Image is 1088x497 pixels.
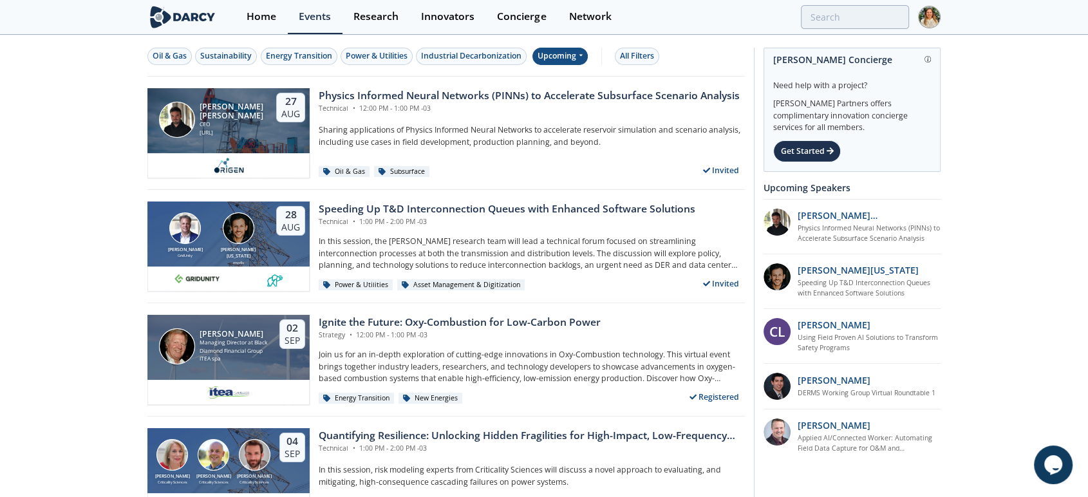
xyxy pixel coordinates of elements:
[798,263,919,277] p: [PERSON_NAME][US_STATE]
[299,12,331,22] div: Events
[353,12,399,22] div: Research
[169,212,201,244] img: Brian Fitzsimons
[159,102,195,138] img: Ruben Rodriguez Torrado
[319,166,370,178] div: Oil & Gas
[152,480,193,485] div: Criticality Sciences
[319,330,601,341] div: Strategy 12:00 PM - 1:00 PM -03
[147,202,745,292] a: Brian Fitzsimons [PERSON_NAME] GridUnity Luigi Montana [PERSON_NAME][US_STATE] envelio 28 Aug Spe...
[798,318,870,332] p: [PERSON_NAME]
[147,48,192,65] button: Oil & Gas
[421,50,521,62] div: Industrial Decarbonization
[223,212,254,244] img: Luigi Montana
[773,91,931,134] div: [PERSON_NAME] Partners offers complimentary innovation concierge services for all members.
[798,278,941,299] a: Speeding Up T&D Interconnection Queues with Enhanced Software Solutions
[156,439,188,471] img: Susan Ginsburg
[234,480,275,485] div: Criticality Sciences
[764,418,791,445] img: 257d1208-f7de-4aa6-9675-f79dcebd2004
[773,48,931,71] div: [PERSON_NAME] Concierge
[206,384,251,400] img: e2203200-5b7a-4eed-a60e-128142053302
[285,435,300,448] div: 04
[210,158,248,173] img: origen.ai.png
[159,328,195,364] img: Patrick Imeson
[285,335,300,346] div: Sep
[497,12,546,22] div: Concierge
[764,373,791,400] img: 47e0ea7c-5f2f-49e4-bf12-0fca942f69fc
[319,104,740,114] div: Technical 12:00 PM - 1:00 PM -03
[764,318,791,345] div: CL
[798,433,941,454] a: Applied AI/Connected Worker: Automating Field Data Capture for O&M and Construction
[764,176,941,199] div: Upcoming Speakers
[773,71,931,91] div: Need help with a project?
[319,315,601,330] div: Ignite the Future: Oxy-Combustion for Low-Carbon Power
[193,480,234,485] div: Criticality Sciences
[620,50,654,62] div: All Filters
[421,12,474,22] div: Innovators
[319,428,745,444] div: Quantifying Resilience: Unlocking Hidden Fragilities for High-Impact, Low-Frequency (HILF) Event ...
[281,209,300,221] div: 28
[798,388,935,399] a: DERMS Working Group Virtual Roundtable 1
[239,439,270,471] img: Ross Dakin
[200,330,268,339] div: [PERSON_NAME]
[798,223,941,244] a: Physics Informed Neural Networks (PINNs) to Accelerate Subsurface Scenario Analysis
[285,448,300,460] div: Sep
[153,50,187,62] div: Oil & Gas
[532,48,588,65] div: Upcoming
[773,140,841,162] div: Get Started
[261,48,337,65] button: Energy Transition
[319,124,745,148] p: Sharing applications of Physics Informed Neural Networks to accelerate reservoir simulation and s...
[152,473,193,480] div: [PERSON_NAME]
[319,444,745,454] div: Technical 1:00 PM - 2:00 PM -03
[924,56,932,63] img: information.svg
[399,393,462,404] div: New Energies
[285,322,300,335] div: 02
[346,50,408,62] div: Power & Utilities
[200,339,268,355] div: Managing Director at Black Diamond Financial Group
[319,217,695,227] div: Technical 1:00 PM - 2:00 PM -03
[218,247,258,260] div: [PERSON_NAME][US_STATE]
[319,279,393,291] div: Power & Utilities
[319,236,745,271] p: In this session, the [PERSON_NAME] research team will lead a technical forum focused on streamlin...
[798,333,941,353] a: Using Field Proven AI Solutions to Transform Safety Programs
[234,473,275,480] div: [PERSON_NAME]
[698,162,746,178] div: Invited
[147,6,218,28] img: logo-wide.svg
[319,202,695,217] div: Speeding Up T&D Interconnection Queues with Enhanced Software Solutions
[193,473,234,480] div: [PERSON_NAME]
[764,209,791,236] img: 20112e9a-1f67-404a-878c-a26f1c79f5da
[266,50,332,62] div: Energy Transition
[684,389,746,405] div: Registered
[147,315,745,405] a: Patrick Imeson [PERSON_NAME] Managing Director at Black Diamond Financial Group ITEA spa 02 Sep I...
[350,217,357,226] span: •
[147,88,745,178] a: Ruben Rodriguez Torrado [PERSON_NAME] [PERSON_NAME] CEO [URL] 27 Aug Physics Informed Neural Netw...
[200,355,268,363] div: ITEA spa
[218,260,258,265] div: envelio
[801,5,909,29] input: Advanced Search
[281,221,300,233] div: Aug
[798,418,870,432] p: [PERSON_NAME]
[281,95,300,108] div: 27
[319,349,745,384] p: Join us for an in-depth exploration of cutting-edge innovations in Oxy-Combustion technology. Thi...
[798,373,870,387] p: [PERSON_NAME]
[200,102,265,120] div: [PERSON_NAME] [PERSON_NAME]
[267,271,283,286] img: 336b6de1-6040-4323-9c13-5718d9811639
[350,444,357,453] span: •
[1034,445,1075,484] iframe: chat widget
[764,263,791,290] img: 1b183925-147f-4a47-82c9-16eeeed5003c
[350,104,357,113] span: •
[165,247,205,254] div: [PERSON_NAME]
[798,209,941,222] p: [PERSON_NAME] [PERSON_NAME]
[247,12,276,22] div: Home
[347,330,354,339] span: •
[174,271,220,286] img: 10e008b0-193f-493d-a134-a0520e334597
[397,279,525,291] div: Asset Management & Digitization
[918,6,941,28] img: Profile
[416,48,527,65] button: Industrial Decarbonization
[200,120,265,129] div: CEO
[200,129,265,137] div: [URL]
[195,48,257,65] button: Sustainability
[374,166,429,178] div: Subsurface
[165,253,205,258] div: GridUnity
[281,108,300,120] div: Aug
[568,12,611,22] div: Network
[198,439,229,471] img: Ben Ruddell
